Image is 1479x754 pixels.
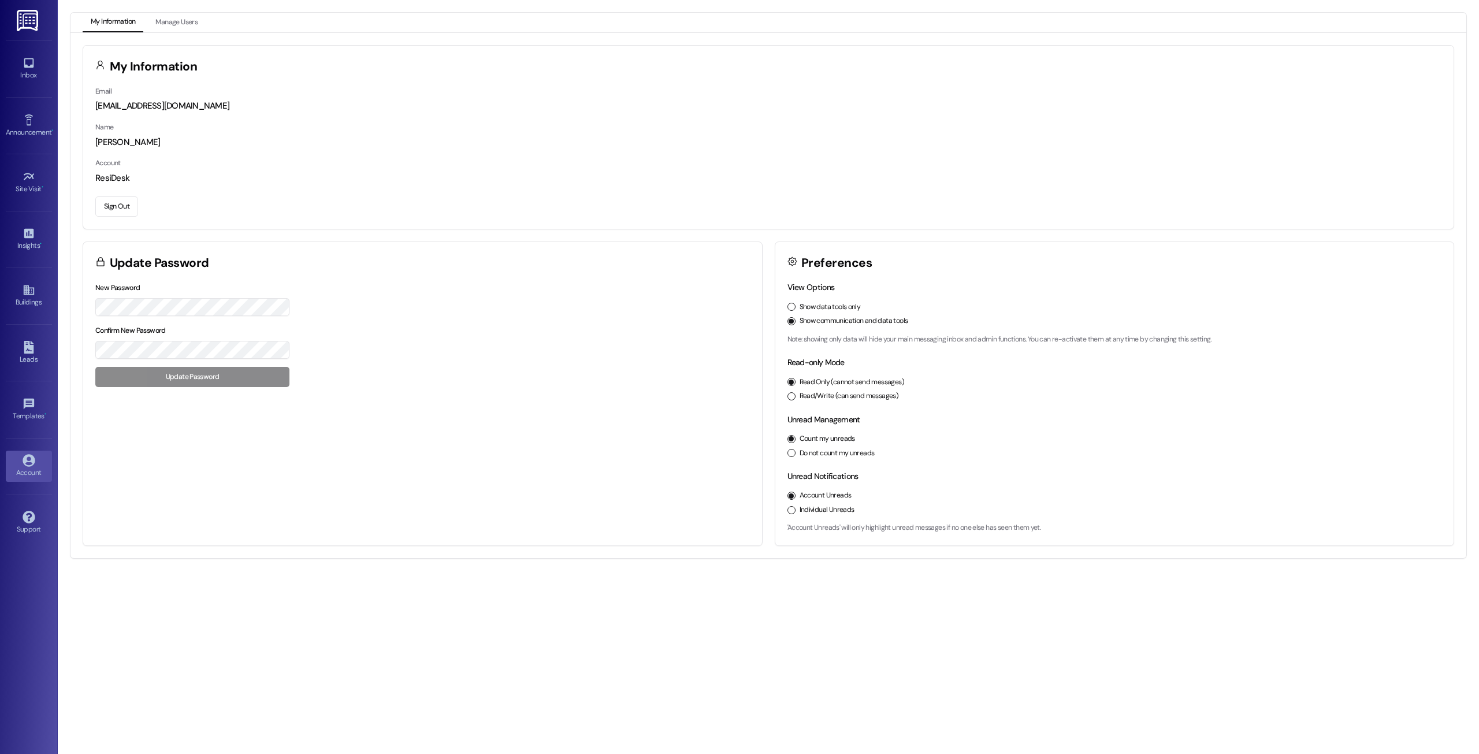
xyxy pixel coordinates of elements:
span: • [42,183,43,191]
button: Sign Out [95,196,138,217]
label: Confirm New Password [95,326,166,335]
div: ResiDesk [95,172,1441,184]
div: [PERSON_NAME] [95,136,1441,148]
h3: Preferences [801,257,872,269]
label: Unread Management [787,414,860,425]
label: Read-only Mode [787,357,845,367]
label: Account [95,158,121,168]
img: ResiDesk Logo [17,10,40,31]
a: Site Visit • [6,167,52,198]
a: Account [6,451,52,482]
span: • [51,127,53,135]
p: Note: showing only data will hide your main messaging inbox and admin functions. You can re-activ... [787,335,1442,345]
a: Buildings [6,280,52,311]
label: Show communication and data tools [800,316,908,326]
a: Templates • [6,394,52,425]
a: Inbox [6,53,52,84]
label: Count my unreads [800,434,855,444]
button: My Information [83,13,143,32]
label: Account Unreads [800,491,852,501]
label: Individual Unreads [800,505,854,515]
a: Support [6,507,52,538]
label: Read Only (cannot send messages) [800,377,904,388]
label: Do not count my unreads [800,448,875,459]
h3: Update Password [110,257,209,269]
label: Unread Notifications [787,471,859,481]
label: View Options [787,282,835,292]
a: Insights • [6,224,52,255]
h3: My Information [110,61,198,73]
div: [EMAIL_ADDRESS][DOMAIN_NAME] [95,100,1441,112]
span: • [44,410,46,418]
button: Manage Users [147,13,206,32]
p: 'Account Unreads' will only highlight unread messages if no one else has seen them yet. [787,523,1442,533]
label: Show data tools only [800,302,861,313]
a: Leads [6,337,52,369]
label: Name [95,122,114,132]
label: Read/Write (can send messages) [800,391,899,402]
label: Email [95,87,112,96]
label: New Password [95,283,140,292]
span: • [40,240,42,248]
